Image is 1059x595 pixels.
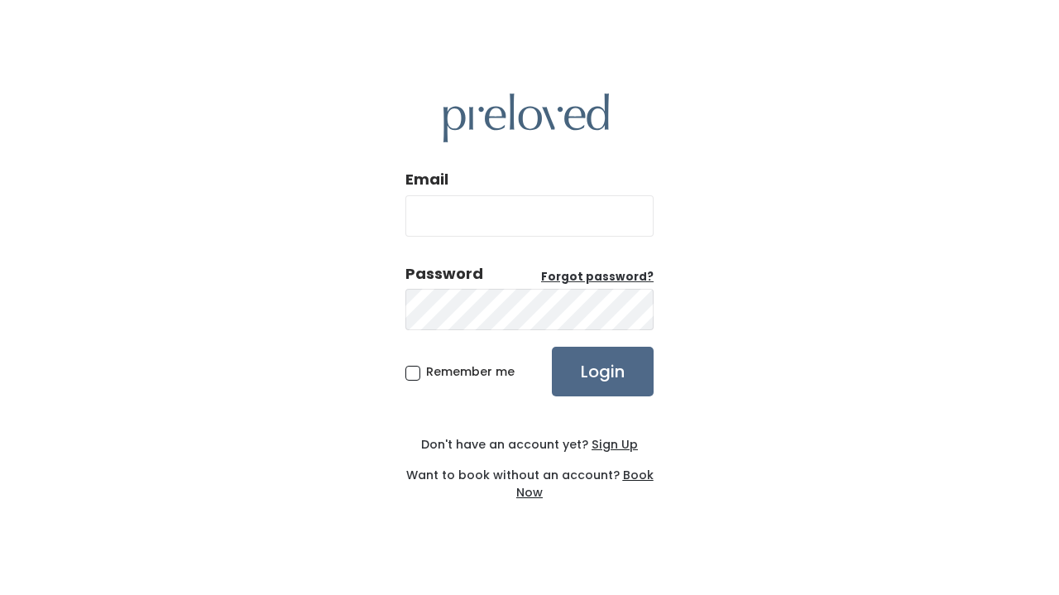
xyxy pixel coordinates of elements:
a: Sign Up [588,436,638,453]
img: preloved logo [443,94,609,142]
label: Email [405,169,448,190]
input: Login [552,347,654,396]
span: Remember me [426,363,515,380]
div: Password [405,263,483,285]
u: Sign Up [592,436,638,453]
a: Book Now [516,467,654,501]
a: Forgot password? [541,269,654,286]
div: Don't have an account yet? [405,436,654,453]
div: Want to book without an account? [405,453,654,501]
